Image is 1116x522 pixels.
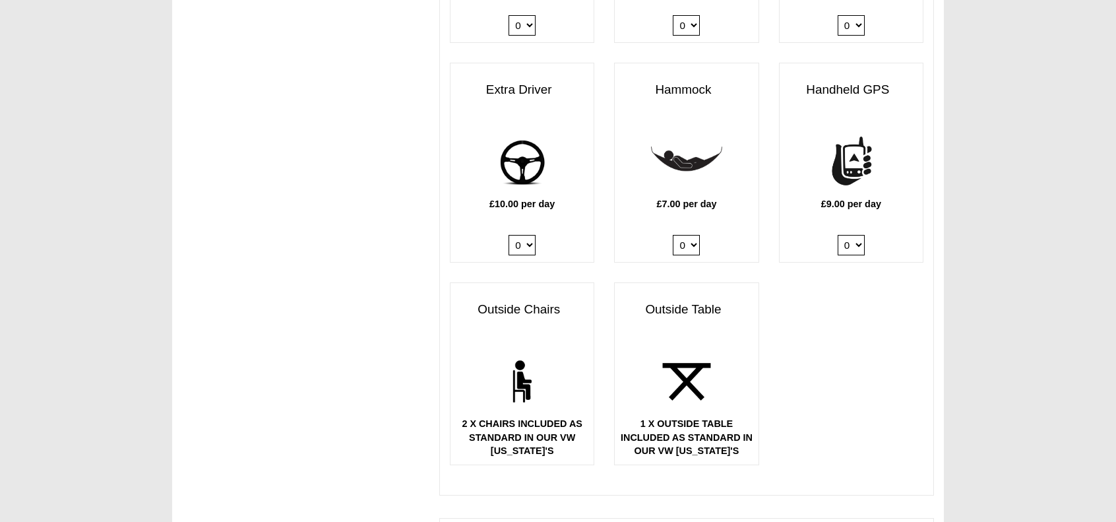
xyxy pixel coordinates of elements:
h3: Hammock [615,77,758,104]
b: £9.00 per day [821,199,881,209]
h3: Outside Table [615,296,758,323]
img: chair.png [486,346,558,418]
b: £7.00 per day [656,199,716,209]
img: hammock.png [651,126,723,198]
b: 1 X OUTSIDE TABLE INCLUDED AS STANDARD IN OUR VW [US_STATE]'S [621,418,753,456]
img: add-driver.png [486,126,558,198]
h3: Handheld GPS [780,77,923,104]
img: handheld-gps.png [815,126,887,198]
h3: Outside Chairs [450,296,594,323]
b: £10.00 per day [489,199,555,209]
img: table.png [651,346,723,418]
h3: Extra Driver [450,77,594,104]
b: 2 X CHAIRS INCLUDED AS STANDARD IN OUR VW [US_STATE]'S [462,418,582,456]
